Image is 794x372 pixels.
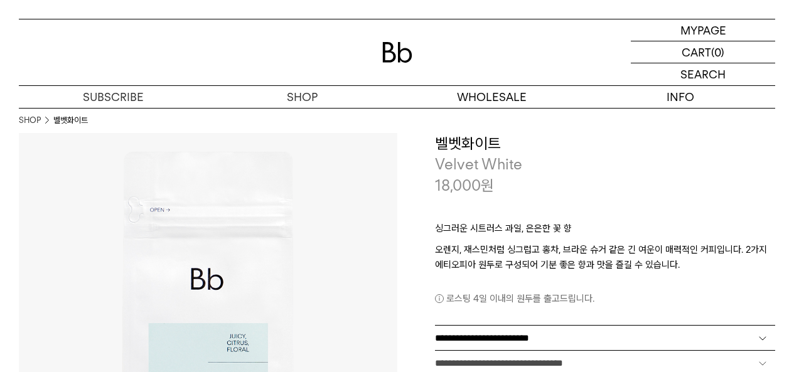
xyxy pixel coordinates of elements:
p: INFO [586,86,775,108]
a: SUBSCRIBE [19,86,208,108]
p: MYPAGE [680,19,726,41]
h3: 벨벳화이트 [435,133,776,154]
a: CART (0) [631,41,775,63]
img: 로고 [382,42,412,63]
p: 오렌지, 재스민처럼 싱그럽고 홍차, 브라운 슈거 같은 긴 여운이 매력적인 커피입니다. 2가지 에티오피아 원두로 구성되어 기분 좋은 향과 맛을 즐길 수 있습니다. [435,242,776,272]
p: CART [682,41,711,63]
p: 로스팅 4일 이내의 원두를 출고드립니다. [435,291,776,306]
p: WHOLESALE [397,86,586,108]
p: 18,000 [435,175,494,196]
p: SEARCH [680,63,726,85]
a: SHOP [19,114,41,127]
span: 원 [481,176,494,194]
p: 싱그러운 시트러스 과일, 은은한 꽃 향 [435,221,776,242]
a: SHOP [208,86,397,108]
a: MYPAGE [631,19,775,41]
li: 벨벳화이트 [53,114,88,127]
p: (0) [711,41,724,63]
p: Velvet White [435,154,776,175]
